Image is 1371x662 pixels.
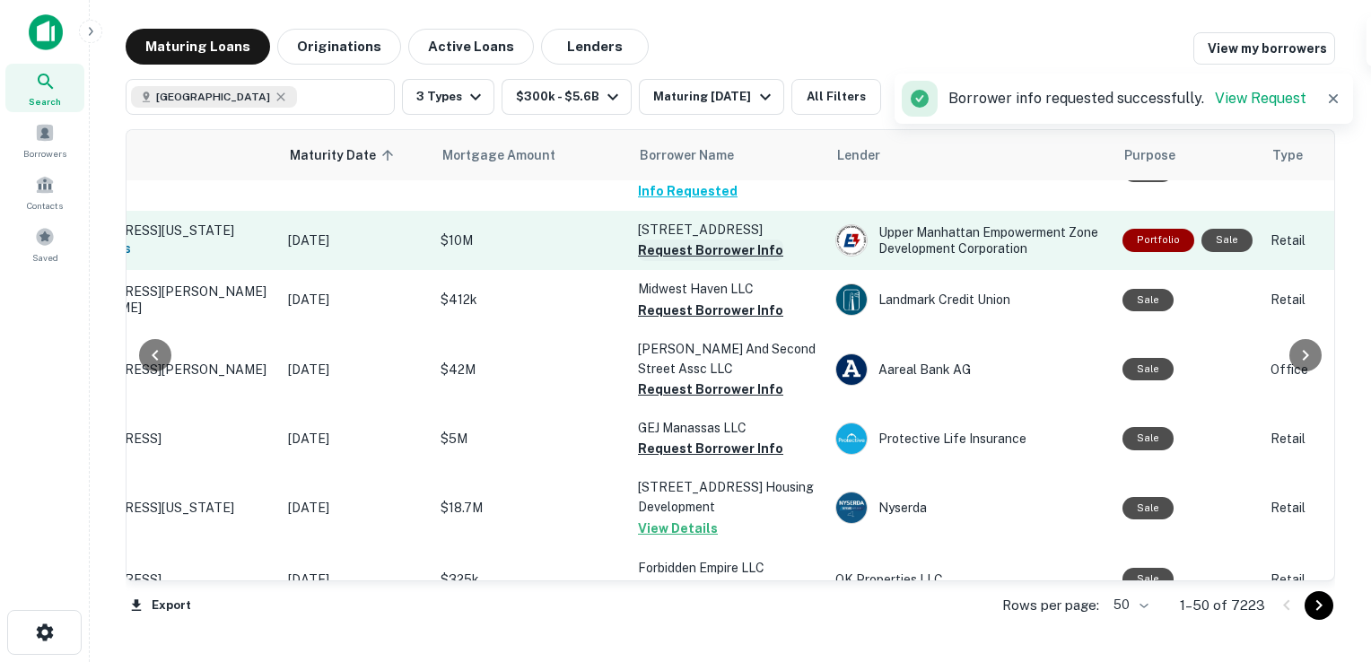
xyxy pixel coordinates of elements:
[791,79,881,115] button: All Filters
[638,418,817,438] p: GEJ Manassas LLC
[837,144,880,166] span: Lender
[1124,144,1175,166] span: Purpose
[1271,570,1360,589] p: Retail
[835,353,1105,386] div: Aareal Bank AG
[1271,429,1360,449] p: Retail
[1122,427,1174,449] div: Sale
[888,79,946,115] button: Save your search to get updates of matches that match your search criteria.
[1305,591,1333,620] button: Go to next page
[638,558,817,578] p: Forbidden Empire LLC
[835,422,1105,455] div: Protective Life Insurance
[948,88,1306,109] p: Borrower info requested successfully.
[5,168,84,216] a: Contacts
[441,570,620,589] p: $325k
[441,290,620,309] p: $412k
[288,231,423,250] p: [DATE]
[1002,595,1099,616] p: Rows per page:
[126,592,196,619] button: Export
[836,354,867,385] img: picture
[288,290,423,309] p: [DATE]
[836,423,867,454] img: picture
[402,79,494,115] button: 3 Types
[638,220,817,240] p: [STREET_ADDRESS]
[638,300,783,321] button: Request Borrower Info
[835,570,1105,589] p: OK Properties LLC
[1122,497,1174,519] div: Sale
[126,29,270,65] button: Maturing Loans
[23,146,66,161] span: Borrowers
[835,224,1105,257] div: Upper Manhattan Empowerment Zone Development Corporation
[638,279,817,299] p: Midwest Haven LLC
[638,518,718,539] button: View Details
[836,284,867,315] img: picture
[1271,290,1360,309] p: Retail
[629,130,826,180] th: Borrower Name
[441,498,620,518] p: $18.7M
[288,570,423,589] p: [DATE]
[156,89,270,105] span: [GEOGRAPHIC_DATA]
[1281,518,1371,605] iframe: Chat Widget
[441,360,620,379] p: $42M
[1113,130,1262,180] th: Purpose
[1271,360,1360,379] p: Office
[638,438,783,459] button: Request Borrower Info
[826,130,1113,180] th: Lender
[5,116,84,164] a: Borrowers
[1106,592,1151,618] div: 50
[290,144,399,166] span: Maturity Date
[288,360,423,379] p: [DATE]
[638,477,817,517] p: [STREET_ADDRESS] Housing Development
[836,492,867,523] img: picture
[1215,90,1306,107] a: View Request
[1201,229,1253,251] div: Sale
[541,29,649,65] button: Lenders
[653,86,775,108] div: Maturing [DATE]
[1122,289,1174,311] div: Sale
[5,220,84,268] a: Saved
[1271,498,1360,518] p: Retail
[441,429,620,449] p: $5M
[441,231,620,250] p: $10M
[638,240,783,261] button: Request Borrower Info
[32,250,58,265] span: Saved
[1122,358,1174,380] div: Sale
[1122,568,1174,590] div: Sale
[638,339,817,379] p: [PERSON_NAME] And Second Street Assc LLC
[1262,130,1369,180] th: Type
[288,498,423,518] p: [DATE]
[5,64,84,112] a: Search
[442,144,579,166] span: Mortgage Amount
[1271,231,1360,250] p: Retail
[502,79,632,115] button: $300k - $5.6B
[640,144,734,166] span: Borrower Name
[27,198,63,213] span: Contacts
[279,130,432,180] th: Maturity Date
[277,29,401,65] button: Originations
[1180,595,1265,616] p: 1–50 of 7223
[835,492,1105,524] div: Nyserda
[639,79,783,115] button: Maturing [DATE]
[408,29,534,65] button: Active Loans
[29,94,61,109] span: Search
[638,180,738,202] button: Info Requested
[836,225,867,256] img: picture
[288,429,423,449] p: [DATE]
[1272,144,1303,166] span: Type
[638,379,783,400] button: Request Borrower Info
[432,130,629,180] th: Mortgage Amount
[29,14,63,50] img: capitalize-icon.png
[638,579,783,600] button: Request Borrower Info
[1122,229,1194,251] div: This is a portfolio loan with 4 properties
[835,283,1105,316] div: Landmark Credit Union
